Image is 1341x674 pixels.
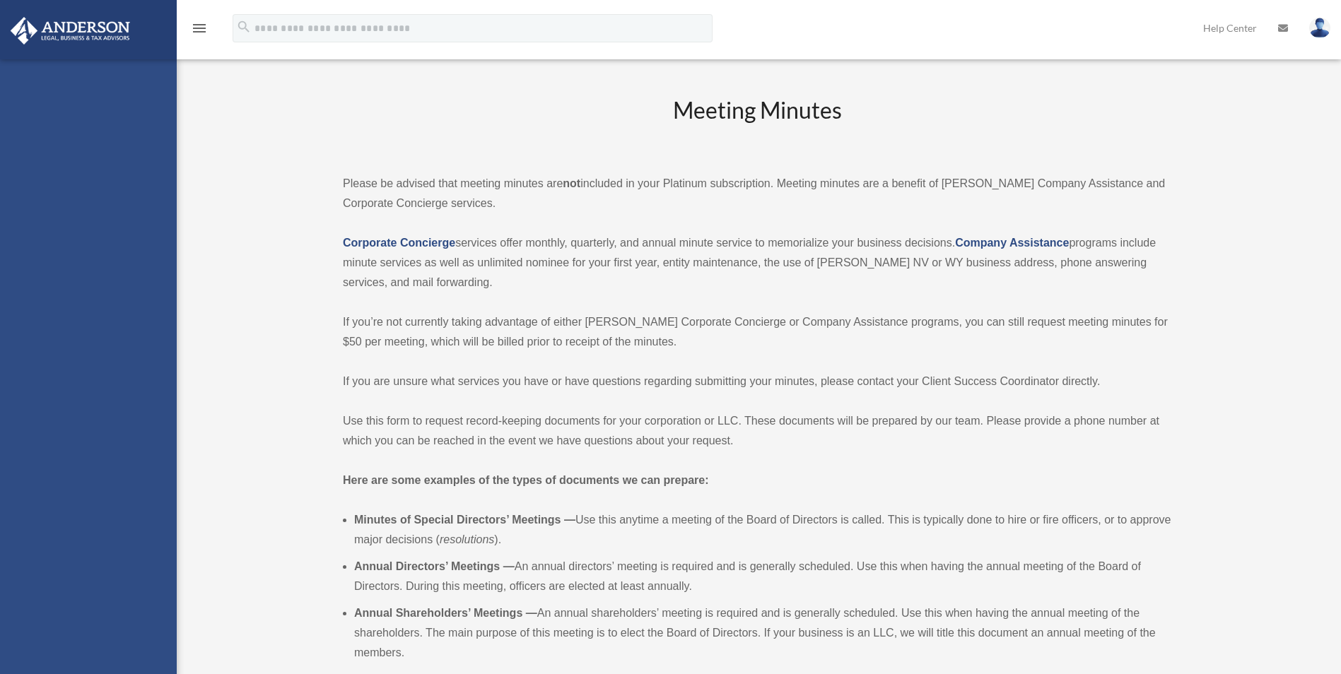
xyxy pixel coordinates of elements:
[955,237,1069,249] a: Company Assistance
[343,174,1171,213] p: Please be advised that meeting minutes are included in your Platinum subscription. Meeting minute...
[354,560,515,572] b: Annual Directors’ Meetings —
[191,20,208,37] i: menu
[343,95,1171,153] h2: Meeting Minutes
[343,474,709,486] strong: Here are some examples of the types of documents we can prepare:
[354,510,1171,550] li: Use this anytime a meeting of the Board of Directors is called. This is typically done to hire or...
[6,17,134,45] img: Anderson Advisors Platinum Portal
[236,19,252,35] i: search
[343,312,1171,352] p: If you’re not currently taking advantage of either [PERSON_NAME] Corporate Concierge or Company A...
[343,237,455,249] a: Corporate Concierge
[354,603,1171,663] li: An annual shareholders’ meeting is required and is generally scheduled. Use this when having the ...
[191,25,208,37] a: menu
[1309,18,1330,38] img: User Pic
[354,607,537,619] b: Annual Shareholders’ Meetings —
[343,233,1171,292] p: services offer monthly, quarterly, and annual minute service to memorialize your business decisio...
[354,514,575,526] b: Minutes of Special Directors’ Meetings —
[440,533,494,545] em: resolutions
[343,372,1171,391] p: If you are unsure what services you have or have questions regarding submitting your minutes, ple...
[343,411,1171,451] p: Use this form to request record-keeping documents for your corporation or LLC. These documents wi...
[354,557,1171,596] li: An annual directors’ meeting is required and is generally scheduled. Use this when having the ann...
[563,177,580,189] strong: not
